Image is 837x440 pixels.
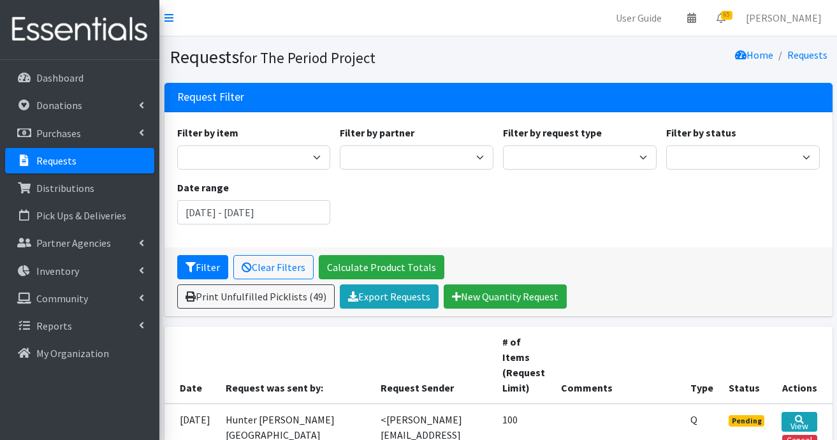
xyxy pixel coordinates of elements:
[218,326,373,404] th: Request was sent by:
[721,326,775,404] th: Status
[177,255,228,279] button: Filter
[36,347,109,360] p: My Organization
[36,265,79,277] p: Inventory
[5,175,154,201] a: Distributions
[690,413,697,426] abbr: Quantity
[736,5,832,31] a: [PERSON_NAME]
[5,286,154,311] a: Community
[683,326,721,404] th: Type
[36,127,81,140] p: Purchases
[36,237,111,249] p: Partner Agencies
[177,180,229,195] label: Date range
[5,258,154,284] a: Inventory
[177,284,335,309] a: Print Unfulfilled Picklists (49)
[5,313,154,339] a: Reports
[340,125,414,140] label: Filter by partner
[373,326,495,404] th: Request Sender
[721,11,732,20] span: 65
[5,121,154,146] a: Purchases
[5,8,154,51] img: HumanEssentials
[5,148,154,173] a: Requests
[36,209,126,222] p: Pick Ups & Deliveries
[444,284,567,309] a: New Quantity Request
[319,255,444,279] a: Calculate Product Totals
[787,48,827,61] a: Requests
[340,284,439,309] a: Export Requests
[170,46,494,68] h1: Requests
[233,255,314,279] a: Clear Filters
[177,91,244,104] h3: Request Filter
[5,92,154,118] a: Donations
[36,319,72,332] p: Reports
[36,71,84,84] p: Dashboard
[782,412,817,432] a: View
[177,125,238,140] label: Filter by item
[553,326,683,404] th: Comments
[5,341,154,366] a: My Organization
[5,230,154,256] a: Partner Agencies
[774,326,832,404] th: Actions
[666,125,736,140] label: Filter by status
[606,5,672,31] a: User Guide
[503,125,602,140] label: Filter by request type
[36,182,94,194] p: Distributions
[5,203,154,228] a: Pick Ups & Deliveries
[177,200,331,224] input: January 1, 2011 - December 31, 2011
[239,48,375,67] small: for The Period Project
[164,326,218,404] th: Date
[729,415,765,427] span: Pending
[36,292,88,305] p: Community
[5,65,154,91] a: Dashboard
[36,154,76,167] p: Requests
[36,99,82,112] p: Donations
[495,326,553,404] th: # of Items (Request Limit)
[706,5,736,31] a: 65
[735,48,773,61] a: Home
